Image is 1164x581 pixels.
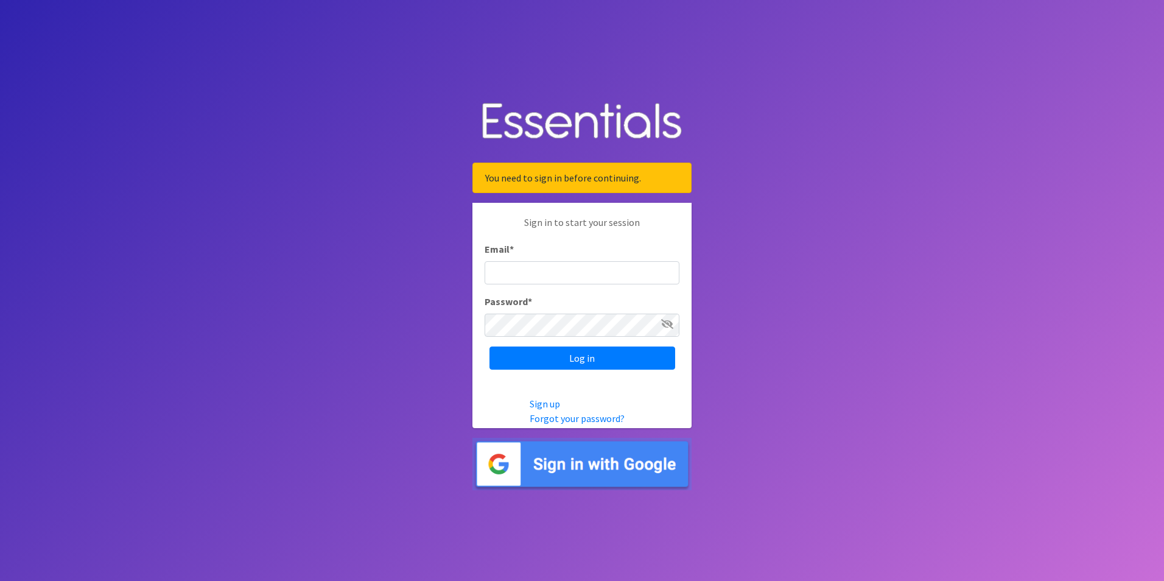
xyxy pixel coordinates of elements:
[472,163,692,193] div: You need to sign in before continuing.
[485,294,532,309] label: Password
[485,242,514,256] label: Email
[528,295,532,308] abbr: required
[472,91,692,153] img: Human Essentials
[530,398,560,410] a: Sign up
[510,243,514,255] abbr: required
[485,215,679,242] p: Sign in to start your session
[472,438,692,491] img: Sign in with Google
[489,347,675,370] input: Log in
[530,412,625,424] a: Forgot your password?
